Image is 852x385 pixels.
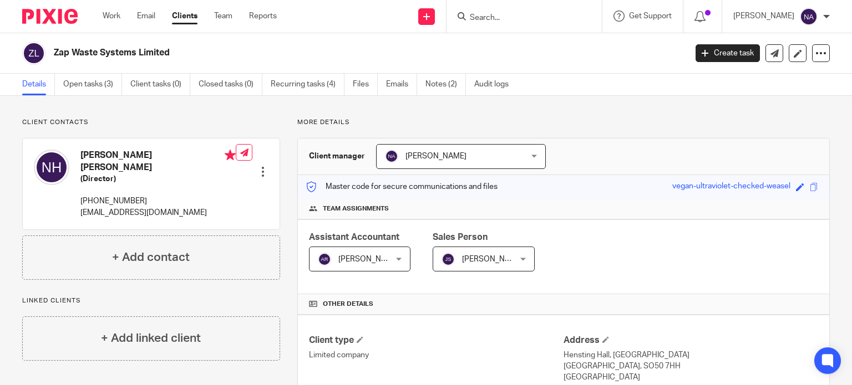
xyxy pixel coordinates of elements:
i: Primary [225,150,236,161]
a: Open tasks (3) [63,74,122,95]
span: [PERSON_NAME] [338,255,399,263]
h4: + Add linked client [101,330,201,347]
a: Notes (2) [425,74,466,95]
a: Team [214,11,232,22]
span: Assistant Accountant [309,233,399,242]
a: Details [22,74,55,95]
p: Master code for secure communications and files [306,181,498,192]
h2: Zap Waste Systems Limited [54,47,554,59]
span: Team assignments [323,204,389,213]
span: Other details [323,300,373,309]
a: Create task [696,44,760,62]
h4: [PERSON_NAME] [PERSON_NAME] [80,150,236,173]
a: Reports [249,11,277,22]
h4: Client type [309,335,564,346]
h5: (Director) [80,173,236,184]
img: svg%3E [34,150,69,185]
h3: Client manager [309,151,365,162]
img: svg%3E [22,42,45,65]
img: svg%3E [318,253,331,266]
a: Email [137,11,155,22]
a: Client tasks (0) [130,74,190,95]
p: Client contacts [22,118,280,127]
p: [GEOGRAPHIC_DATA] [564,372,818,383]
p: [GEOGRAPHIC_DATA], SO50 7HH [564,361,818,372]
span: [PERSON_NAME] [462,255,523,263]
p: [PERSON_NAME] [733,11,794,22]
p: [PHONE_NUMBER] [80,196,236,207]
img: Pixie [22,9,78,24]
img: svg%3E [442,253,455,266]
h4: + Add contact [112,249,190,266]
a: Emails [386,74,417,95]
span: Get Support [629,12,672,20]
a: Recurring tasks (4) [271,74,344,95]
a: Clients [172,11,197,22]
p: Limited company [309,350,564,361]
span: Sales Person [433,233,488,242]
img: svg%3E [385,150,398,163]
p: More details [297,118,830,127]
p: Hensting Hall, [GEOGRAPHIC_DATA] [564,350,818,361]
p: Linked clients [22,296,280,305]
p: [EMAIL_ADDRESS][DOMAIN_NAME] [80,207,236,218]
a: Work [103,11,120,22]
input: Search [469,13,569,23]
a: Files [353,74,378,95]
h4: Address [564,335,818,346]
a: Closed tasks (0) [199,74,262,95]
div: vegan-ultraviolet-checked-weasel [672,181,790,193]
a: Audit logs [474,74,517,95]
img: svg%3E [800,8,818,25]
span: [PERSON_NAME] [405,152,466,160]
